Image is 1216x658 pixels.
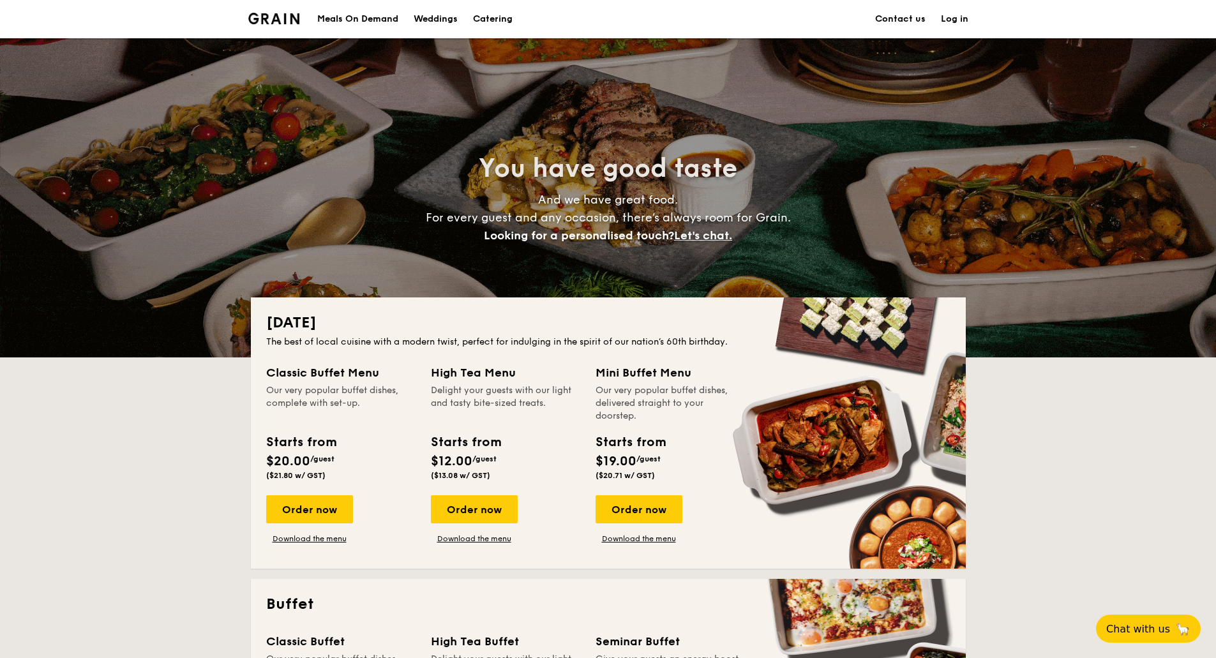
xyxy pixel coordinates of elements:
[266,534,353,544] a: Download the menu
[674,228,732,243] span: Let's chat.
[1175,622,1190,636] span: 🦙
[248,13,300,24] img: Grain
[266,471,326,480] span: ($21.80 w/ GST)
[266,384,416,422] div: Our very popular buffet dishes, complete with set-up.
[266,632,416,650] div: Classic Buffet
[266,364,416,382] div: Classic Buffet Menu
[266,454,310,469] span: $20.00
[472,454,497,463] span: /guest
[596,454,636,469] span: $19.00
[431,433,500,452] div: Starts from
[266,433,336,452] div: Starts from
[431,534,518,544] a: Download the menu
[596,433,665,452] div: Starts from
[596,534,682,544] a: Download the menu
[596,471,655,480] span: ($20.71 w/ GST)
[266,594,950,615] h2: Buffet
[479,153,737,184] span: You have good taste
[431,384,580,422] div: Delight your guests with our light and tasty bite-sized treats.
[484,228,674,243] span: Looking for a personalised touch?
[431,471,490,480] span: ($13.08 w/ GST)
[310,454,334,463] span: /guest
[596,632,745,650] div: Seminar Buffet
[596,364,745,382] div: Mini Buffet Menu
[431,454,472,469] span: $12.00
[248,13,300,24] a: Logotype
[1096,615,1201,643] button: Chat with us🦙
[431,632,580,650] div: High Tea Buffet
[1106,623,1170,635] span: Chat with us
[636,454,661,463] span: /guest
[596,495,682,523] div: Order now
[266,495,353,523] div: Order now
[431,364,580,382] div: High Tea Menu
[266,313,950,333] h2: [DATE]
[596,384,745,422] div: Our very popular buffet dishes, delivered straight to your doorstep.
[266,336,950,348] div: The best of local cuisine with a modern twist, perfect for indulging in the spirit of our nation’...
[431,495,518,523] div: Order now
[426,193,791,243] span: And we have great food. For every guest and any occasion, there’s always room for Grain.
